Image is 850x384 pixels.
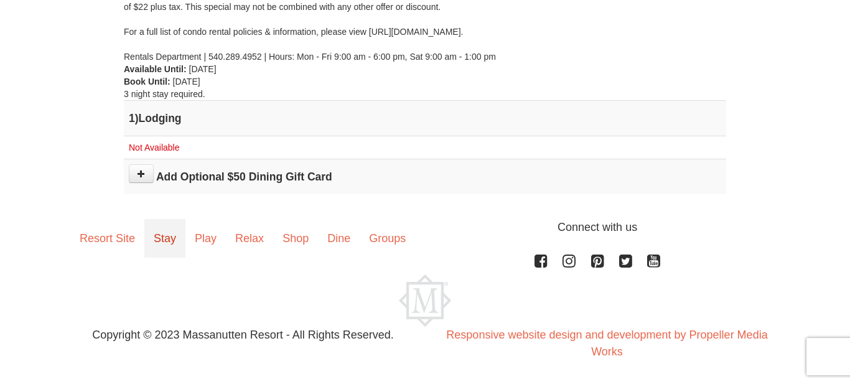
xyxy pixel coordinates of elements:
[399,274,451,327] img: Massanutten Resort Logo
[129,143,179,152] span: Not Available
[124,89,205,99] span: 3 night stay required.
[135,112,139,124] span: )
[360,219,415,258] a: Groups
[173,77,200,87] span: [DATE]
[124,77,170,87] strong: Book Until:
[129,112,721,124] h4: 1 Lodging
[129,171,721,183] h4: Add Optional $50 Dining Gift Card
[226,219,273,258] a: Relax
[318,219,360,258] a: Dine
[446,329,767,358] a: Responsive website design and development by Propeller Media Works
[273,219,318,258] a: Shop
[61,327,425,344] p: Copyright © 2023 Massanutten Resort - All Rights Reserved.
[70,219,144,258] a: Resort Site
[189,64,217,74] span: [DATE]
[144,219,185,258] a: Stay
[185,219,226,258] a: Play
[70,219,780,236] p: Connect with us
[124,64,187,74] strong: Available Until:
